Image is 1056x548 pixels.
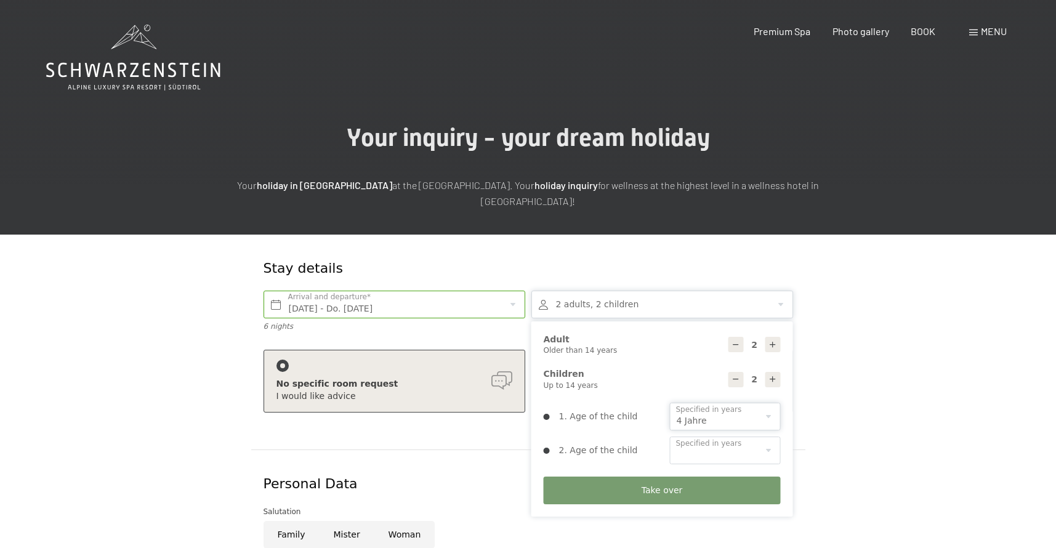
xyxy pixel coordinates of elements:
[347,123,710,152] font: Your inquiry - your dream holiday
[257,179,392,191] font: holiday in [GEOGRAPHIC_DATA]
[481,179,819,207] font: for wellness at the highest level in a wellness hotel in [GEOGRAPHIC_DATA]!
[264,476,358,491] font: Personal Data
[276,379,398,389] font: No specific room request
[754,25,810,37] a: Premium Spa
[832,25,889,37] a: Photo gallery
[264,322,294,331] font: 6 nights
[264,260,343,276] font: Stay details
[911,25,935,37] a: BOOK
[237,179,257,191] font: Your
[534,179,598,191] font: holiday inquiry
[544,477,781,504] button: Take over
[642,485,683,495] font: Take over
[981,25,1007,37] font: menu
[276,391,356,401] font: I would like advice
[264,507,301,516] font: Salutation
[392,179,534,191] font: at the [GEOGRAPHIC_DATA]. Your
